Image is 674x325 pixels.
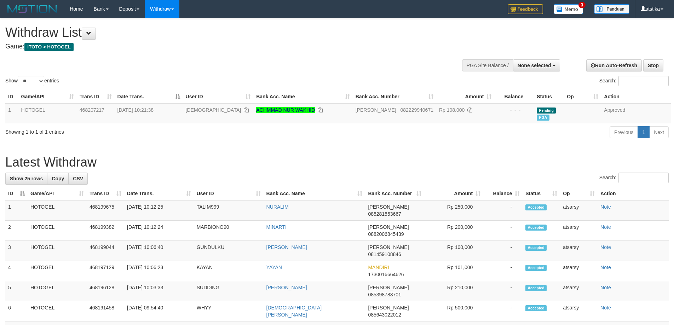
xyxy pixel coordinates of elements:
select: Showentries [18,76,44,86]
td: HOTOGEL [28,221,87,241]
th: User ID: activate to sort column ascending [194,187,264,200]
span: Copy [52,176,64,181]
a: YAYAN [266,265,282,270]
div: - - - [497,106,531,114]
td: Rp 101,000 [424,261,483,281]
img: Feedback.jpg [508,4,543,14]
a: 1 [638,126,650,138]
h1: Latest Withdraw [5,155,669,169]
td: 468199675 [87,200,124,221]
span: Pending [537,108,556,114]
span: [PERSON_NAME] [368,244,409,250]
th: Status: activate to sort column ascending [523,187,560,200]
span: [PERSON_NAME] [368,224,409,230]
img: Button%20Memo.svg [554,4,583,14]
td: atsarsy [560,261,598,281]
td: atsarsy [560,200,598,221]
td: Rp 500,000 [424,301,483,321]
th: Amount: activate to sort column ascending [424,187,483,200]
td: 468196128 [87,281,124,301]
input: Search: [618,76,669,86]
th: Game/API: activate to sort column ascending [28,187,87,200]
td: [DATE] 10:12:25 [124,200,194,221]
td: 468199382 [87,221,124,241]
td: - [483,301,523,321]
span: Copy 085398783701 to clipboard [368,292,401,297]
span: Copy 085643022012 to clipboard [368,312,401,318]
span: None selected [518,63,551,68]
a: [PERSON_NAME] [266,244,307,250]
a: Note [600,244,611,250]
span: [DEMOGRAPHIC_DATA] [186,107,241,113]
td: HOTOGEL [28,261,87,281]
div: PGA Site Balance / [462,59,513,71]
th: Date Trans.: activate to sort column ascending [124,187,194,200]
td: atsarsy [560,281,598,301]
td: 1 [5,200,28,221]
span: ITOTO > HOTOGEL [24,43,74,51]
a: Note [600,305,611,311]
td: TALIM999 [194,200,264,221]
span: Copy 085281553667 to clipboard [368,211,401,217]
button: None selected [513,59,560,71]
td: MARBIONO90 [194,221,264,241]
h4: Game: [5,43,442,50]
span: Accepted [525,225,547,231]
a: [PERSON_NAME] [266,285,307,290]
span: CSV [73,176,83,181]
a: MINARTI [266,224,287,230]
span: 3 [578,2,586,8]
th: Trans ID: activate to sort column ascending [87,187,124,200]
a: NURALIM [266,204,289,210]
a: Note [600,285,611,290]
td: KAYAN [194,261,264,281]
th: ID [5,90,18,103]
td: HOTOGEL [28,281,87,301]
td: 1 [5,103,18,123]
span: Accepted [525,305,547,311]
td: 4 [5,261,28,281]
td: - [483,221,523,241]
span: Copy 081459108846 to clipboard [368,251,401,257]
th: Balance: activate to sort column ascending [483,187,523,200]
a: Run Auto-Refresh [586,59,642,71]
input: Search: [618,173,669,183]
img: panduan.png [594,4,629,14]
td: HOTOGEL [18,103,77,123]
span: Copy 0882006845439 to clipboard [368,231,404,237]
td: Rp 100,000 [424,241,483,261]
span: Accepted [525,204,547,210]
div: Showing 1 to 1 of 1 entries [5,126,276,135]
span: MANDIRI [368,265,389,270]
span: Copy 082229940671 to clipboard [401,107,433,113]
span: [DATE] 10:21:38 [117,107,154,113]
th: Op: activate to sort column ascending [564,90,601,103]
th: Status [534,90,564,103]
label: Search: [599,173,669,183]
label: Show entries [5,76,59,86]
td: [DATE] 10:03:33 [124,281,194,301]
td: atsarsy [560,241,598,261]
th: Bank Acc. Number: activate to sort column ascending [353,90,436,103]
a: Copy [47,173,69,185]
th: Action [601,90,671,103]
td: WHYY [194,301,264,321]
span: Accepted [525,265,547,271]
th: Bank Acc. Name: activate to sort column ascending [264,187,365,200]
td: Rp 250,000 [424,200,483,221]
h1: Withdraw List [5,25,442,40]
td: HOTOGEL [28,241,87,261]
a: ACHMMAD NUR WAKHID [256,107,315,113]
th: Trans ID: activate to sort column ascending [77,90,115,103]
td: [DATE] 10:06:40 [124,241,194,261]
td: 3 [5,241,28,261]
a: [DEMOGRAPHIC_DATA] [PERSON_NAME] [266,305,322,318]
td: 2 [5,221,28,241]
span: Rp 108.000 [439,107,465,113]
a: Note [600,224,611,230]
img: MOTION_logo.png [5,4,59,14]
th: Game/API: activate to sort column ascending [18,90,77,103]
td: SUDDING [194,281,264,301]
a: Note [600,204,611,210]
th: Balance [494,90,534,103]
